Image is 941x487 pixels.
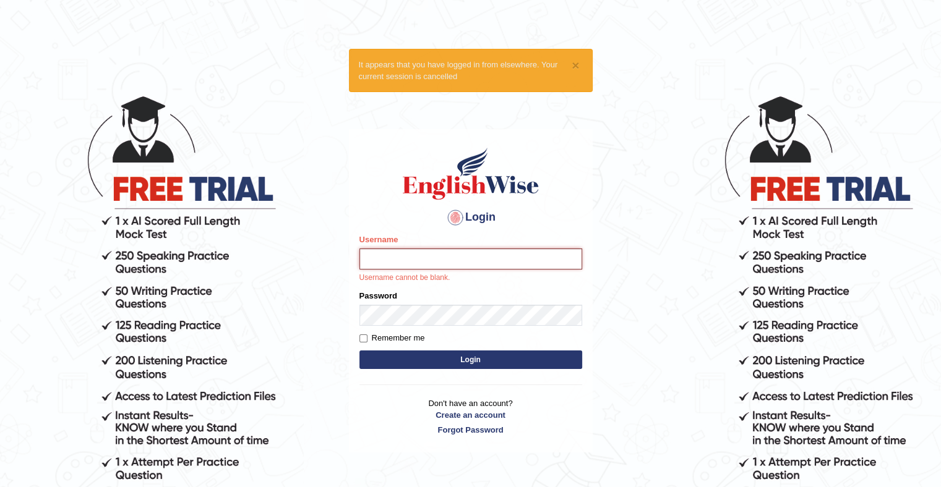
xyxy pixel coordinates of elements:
input: Remember me [359,334,367,342]
button: × [572,59,579,72]
label: Password [359,290,397,302]
p: Username cannot be blank. [359,273,582,284]
label: Remember me [359,332,425,344]
label: Username [359,234,398,245]
div: It appears that you have logged in from elsewhere. Your current session is cancelled [349,49,593,92]
button: Login [359,350,582,369]
h4: Login [359,208,582,227]
a: Create an account [359,409,582,421]
a: Forgot Password [359,424,582,436]
img: Logo of English Wise sign in for intelligent practice with AI [400,146,541,201]
p: Don't have an account? [359,397,582,436]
